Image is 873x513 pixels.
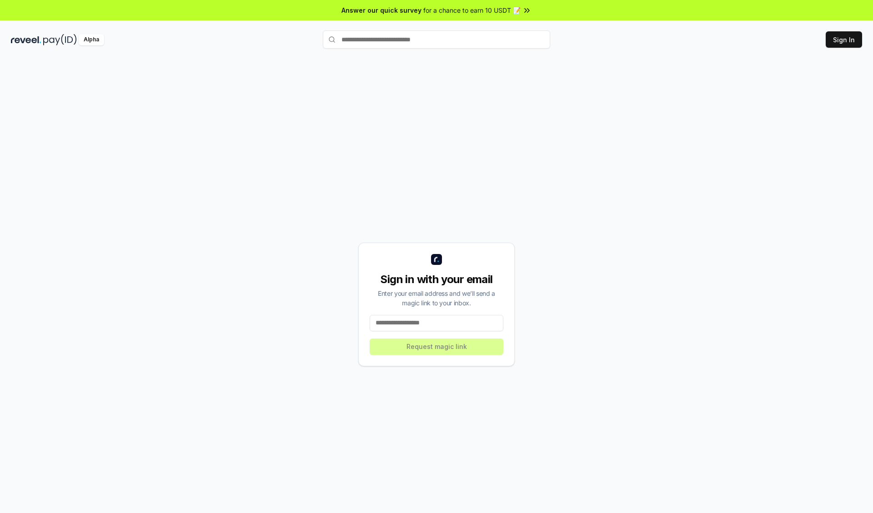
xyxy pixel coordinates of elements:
div: Alpha [79,34,104,45]
div: Enter your email address and we’ll send a magic link to your inbox. [370,289,503,308]
div: Sign in with your email [370,272,503,287]
span: Answer our quick survey [341,5,421,15]
span: for a chance to earn 10 USDT 📝 [423,5,521,15]
button: Sign In [826,31,862,48]
img: pay_id [43,34,77,45]
img: logo_small [431,254,442,265]
img: reveel_dark [11,34,41,45]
